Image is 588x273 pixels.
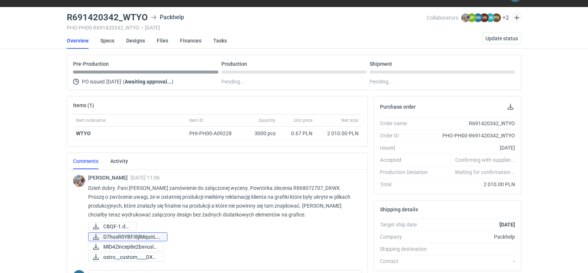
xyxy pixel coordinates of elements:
[474,13,482,22] figcaption: JM
[294,117,312,123] span: Unit price
[180,33,201,49] a: Finances
[380,168,434,176] div: Production Deviation
[455,157,515,163] em: Confirming with supplier...
[73,153,98,169] a: Comments
[131,175,160,181] span: [DATE] 11:06
[380,120,434,127] div: Order name
[106,77,121,86] span: [DATE]
[67,13,148,22] h3: R691420342_WTYO
[482,33,521,44] button: Update status
[88,222,137,231] a: CBQF-1.docx
[103,233,161,241] span: D7husR0YBFI8jlMqunLK...
[380,221,434,228] div: Target ship date
[455,168,515,176] em: Waiting for confirmation...
[380,207,418,212] h2: Shipping details
[151,13,184,22] div: Packhelp
[213,33,227,49] a: Tasks
[281,130,312,137] div: 0.67 PLN
[380,144,434,151] div: Issued
[434,233,515,240] div: Packhelp
[485,36,518,41] span: Update status
[380,233,434,240] div: Company
[380,156,434,164] div: Accepted
[88,232,167,241] a: D7husR0YBFI8jlMqunLK...
[100,33,114,49] a: Specs
[467,13,476,22] figcaption: MP
[189,130,239,137] div: PHI-PH00-A09228
[110,153,128,169] a: Activity
[221,77,245,86] span: Pending...
[380,132,434,139] div: Order ID
[76,130,91,136] strong: WTYO
[434,132,515,139] div: PHO-PH00-R691420342_WTYO
[126,33,145,49] a: Designs
[73,175,85,187] img: Michał Palasek
[259,117,276,123] span: Quantity
[318,130,359,137] div: 2 010.00 PLN
[189,117,203,123] span: Item ID
[242,127,279,140] div: 3000 pcs
[221,61,247,67] p: Production
[88,242,163,251] a: MlD4Zincep8e2bxvuslv...
[427,15,458,21] span: Collaborators
[88,242,162,251] div: MlD4Zincep8e2bxvuslvdYX1LBDuWsxoGnomqzQS.png
[103,222,131,231] span: CBQF-1.docx
[506,102,515,111] button: Download PO
[88,253,162,262] div: ostro__custom____DXWX__d0__oR868072707.pdf
[370,61,392,67] p: Shipment
[103,243,157,251] span: MlD4Zincep8e2bxvuslv...
[492,13,501,22] figcaption: PG
[73,61,109,67] p: Pre-Production
[434,181,515,188] div: 2 010.00 PLN
[499,222,515,228] strong: [DATE]
[502,14,509,21] button: +2
[480,13,489,22] figcaption: HG
[67,25,427,31] div: PHO-PH00-R691420342_WTYO [DATE]
[380,257,434,265] div: Contact
[103,253,158,261] span: ostro__custom____DXW...
[88,253,165,262] a: ostro__custom____DXW...
[125,79,172,85] strong: Awaiting approval...
[341,117,359,123] span: Net total
[73,102,94,108] h2: Items (1)
[88,184,356,219] p: Dzień dobry. Pani [PERSON_NAME] zamówienie do załączonej wyceny. Powtórka zlecenia R868072707_DXW...
[434,120,515,127] div: R691420342_WTYO
[370,77,515,86] div: Pending...
[67,33,89,49] a: Overview
[512,13,522,23] button: Edit collaborators
[141,25,143,31] span: •
[123,79,125,85] span: (
[434,257,515,265] div: -
[88,175,131,181] span: [PERSON_NAME]
[88,232,162,241] div: D7husR0YBFI8jlMqunLKiMiLzp9zL12L8zbyJAdT.png
[157,33,168,49] a: Files
[380,104,416,110] h2: Purchase order
[461,13,470,22] img: Michał Palasek
[380,245,434,253] div: Shipping destination
[73,77,218,86] div: PO issued
[486,13,495,22] figcaption: MK
[76,117,106,123] span: Item nickname
[434,144,515,151] div: [DATE]
[380,181,434,188] div: Total
[172,79,173,85] span: )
